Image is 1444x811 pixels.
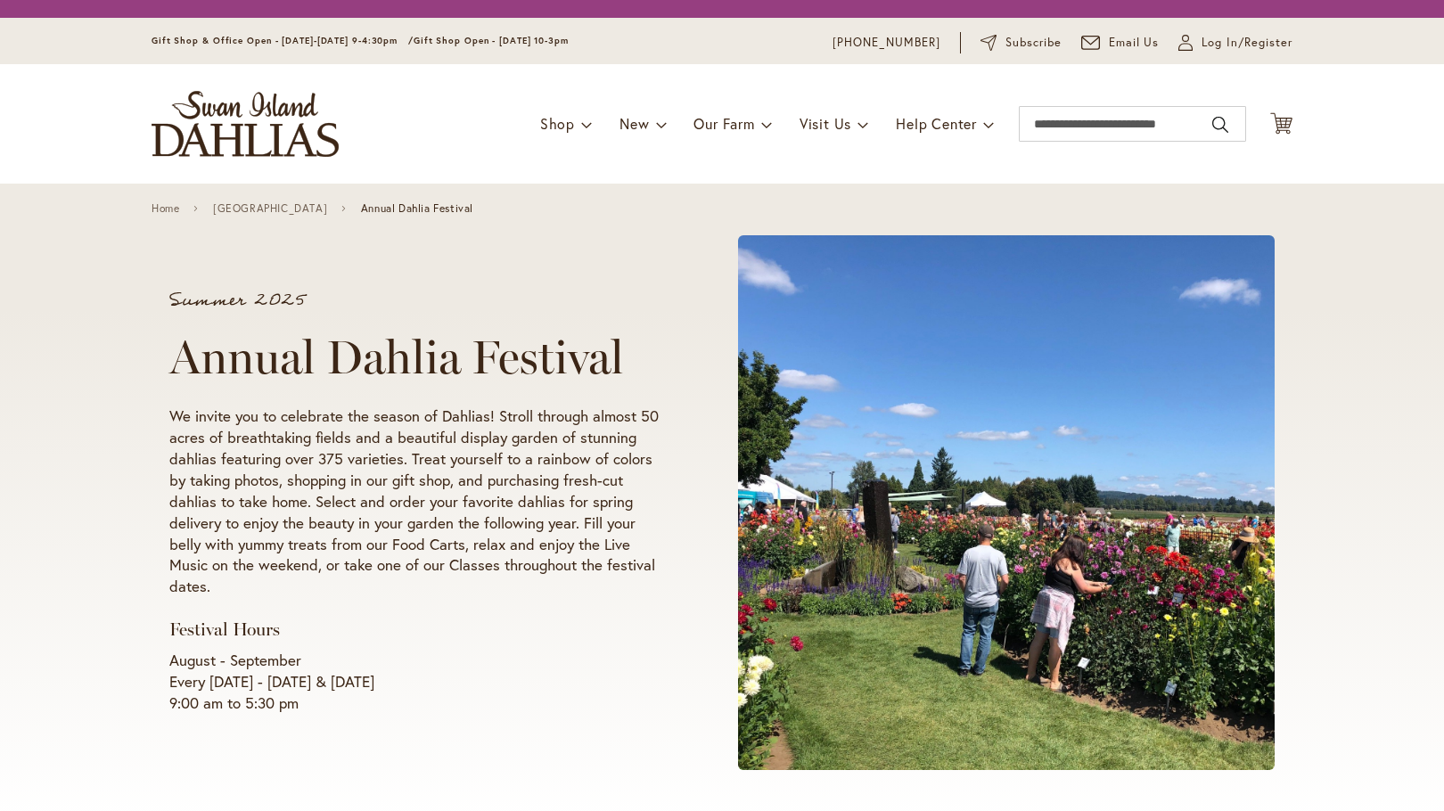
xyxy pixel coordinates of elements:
p: We invite you to celebrate the season of Dahlias! Stroll through almost 50 acres of breathtaking ... [169,405,670,598]
span: Shop [540,114,575,133]
p: Summer 2025 [169,291,670,309]
button: Search [1212,111,1228,139]
span: Gift Shop & Office Open - [DATE]-[DATE] 9-4:30pm / [152,35,414,46]
p: August - September Every [DATE] - [DATE] & [DATE] 9:00 am to 5:30 pm [169,650,670,714]
span: Help Center [896,114,977,133]
span: Our Farm [693,114,754,133]
span: Visit Us [800,114,851,133]
span: Subscribe [1005,34,1062,52]
h1: Annual Dahlia Festival [169,331,670,384]
a: Home [152,202,179,215]
a: store logo [152,91,339,157]
a: Log In/Register [1178,34,1292,52]
span: Gift Shop Open - [DATE] 10-3pm [414,35,569,46]
a: Email Us [1081,34,1160,52]
span: Email Us [1109,34,1160,52]
h3: Festival Hours [169,618,670,641]
span: New [619,114,649,133]
span: Annual Dahlia Festival [361,202,473,215]
span: Log In/Register [1202,34,1292,52]
a: [PHONE_NUMBER] [833,34,940,52]
a: Subscribe [980,34,1062,52]
a: [GEOGRAPHIC_DATA] [213,202,327,215]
